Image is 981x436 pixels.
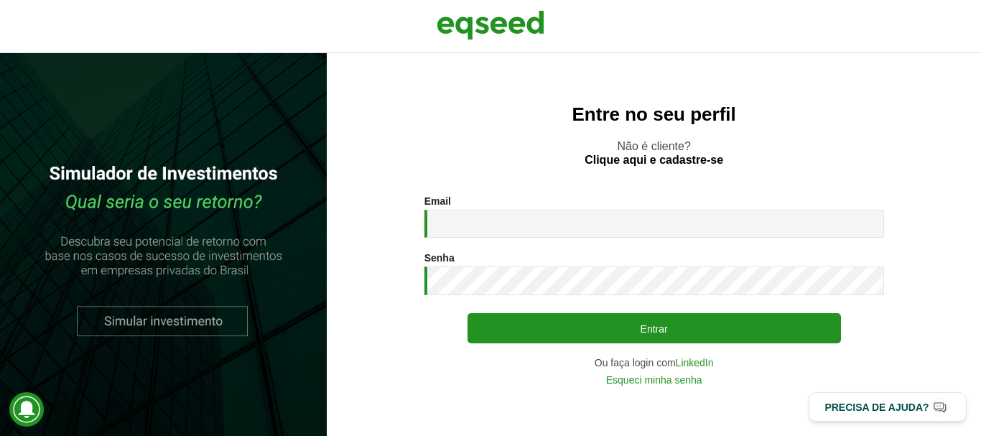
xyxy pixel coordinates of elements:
[355,104,952,125] h2: Entre no seu perfil
[437,7,544,43] img: EqSeed Logo
[355,139,952,167] p: Não é cliente?
[424,196,451,206] label: Email
[424,358,884,368] div: Ou faça login com
[585,154,723,166] a: Clique aqui e cadastre-se
[468,313,841,343] button: Entrar
[424,253,455,263] label: Senha
[606,375,702,385] a: Esqueci minha senha
[676,358,714,368] a: LinkedIn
